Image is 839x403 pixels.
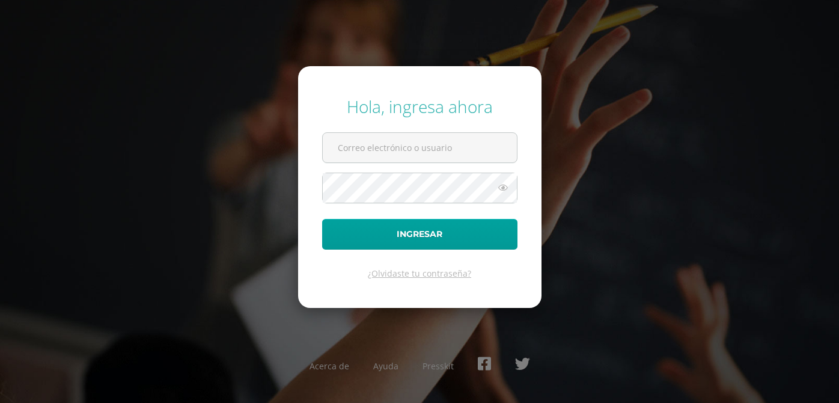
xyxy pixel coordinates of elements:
[322,219,517,250] button: Ingresar
[323,133,517,162] input: Correo electrónico o usuario
[322,95,517,118] div: Hola, ingresa ahora
[373,360,398,372] a: Ayuda
[423,360,454,372] a: Presskit
[310,360,349,372] a: Acerca de
[368,268,471,279] a: ¿Olvidaste tu contraseña?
